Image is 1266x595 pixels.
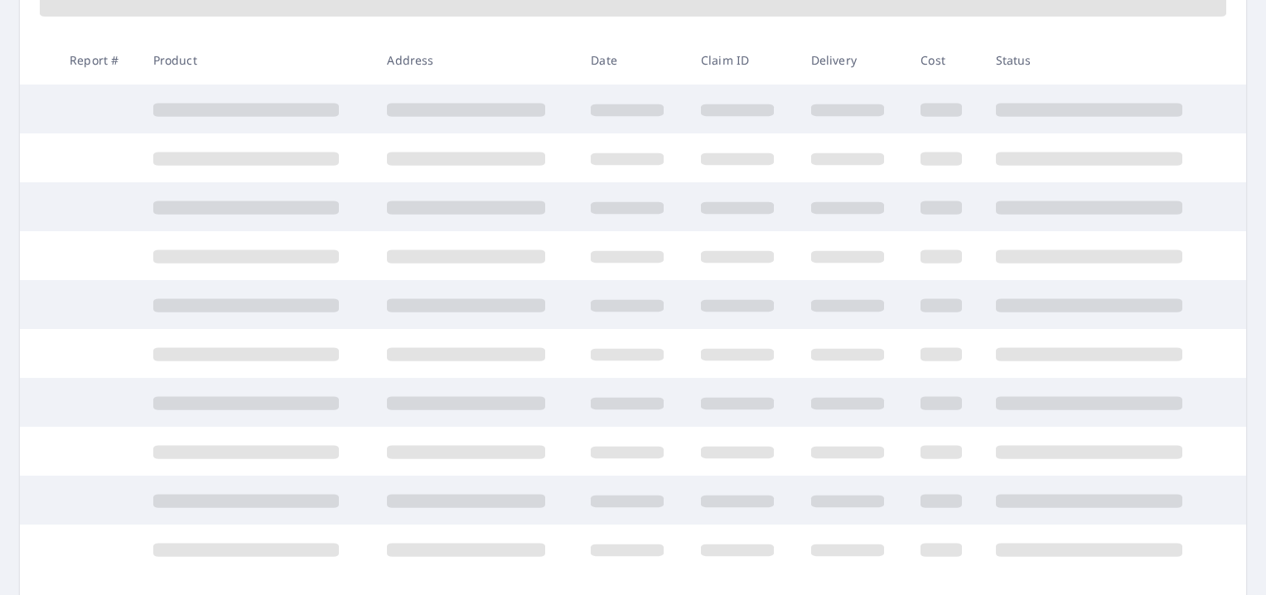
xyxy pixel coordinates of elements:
th: Status [983,36,1217,85]
th: Claim ID [688,36,798,85]
th: Delivery [798,36,908,85]
th: Address [374,36,577,85]
th: Date [577,36,688,85]
th: Product [140,36,374,85]
th: Cost [907,36,982,85]
th: Report # [56,36,140,85]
